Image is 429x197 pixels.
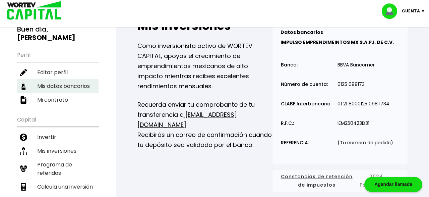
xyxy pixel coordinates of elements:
a: Programa de referidos [17,158,99,180]
img: datos-icon.10cf9172.svg [20,83,27,90]
p: Como inversionista activo de WORTEV CAPITAL, apoyas el crecimiento de emprendimientos mexicanos d... [137,41,272,91]
p: IEM250423D31 [338,121,369,126]
a: Mis datos bancarios [17,79,99,93]
a: Mi contrato [17,93,99,107]
img: recomiendanos-icon.9b8e9327.svg [20,165,27,173]
p: (Tu número de pedido) [338,140,393,145]
div: Agendar llamada [364,177,422,192]
a: [EMAIL_ADDRESS][DOMAIN_NAME] [137,110,237,129]
img: profile-image [382,3,402,19]
span: Constancias de retención de impuestos [278,173,356,189]
a: Mis inversiones [17,144,99,158]
h2: Mis inversiones [137,19,272,33]
img: icon-down [420,10,429,12]
p: 0125 098173 [338,82,365,87]
b: Datos bancarios [281,29,323,36]
p: Banco: [281,62,298,67]
img: calculadora-icon.17d418c4.svg [20,183,27,191]
p: Cuenta [402,6,420,16]
p: 01 21 8000125 098 1734 [338,101,389,106]
button: Constancias de retención de impuestos2024 Formato zip [278,173,402,189]
b: [PERSON_NAME] [17,33,75,42]
p: R.F.C.: [281,121,294,126]
p: Número de cuenta: [281,82,328,87]
img: editar-icon.952d3147.svg [20,69,27,76]
a: Editar perfil [17,65,99,79]
a: Calcula una inversión [17,180,99,194]
p: Recuerda enviar tu comprobante de tu transferencia a Recibirás un correo de confirmación cuando t... [137,100,272,150]
p: BBVA Bancomer [338,62,375,67]
img: inversiones-icon.6695dc30.svg [20,147,27,155]
img: contrato-icon.f2db500c.svg [20,96,27,104]
h3: Buen día, [17,25,99,42]
b: IMPULSO EMPRENDIMEINTOS MX S.A.P.I. DE C.V. [281,39,394,46]
p: CLABE Interbancaria: [281,101,331,106]
img: invertir-icon.b3b967d7.svg [20,134,27,141]
ul: Perfil [17,47,99,107]
a: Invertir [17,130,99,144]
p: REFERENCIA: [281,140,309,145]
